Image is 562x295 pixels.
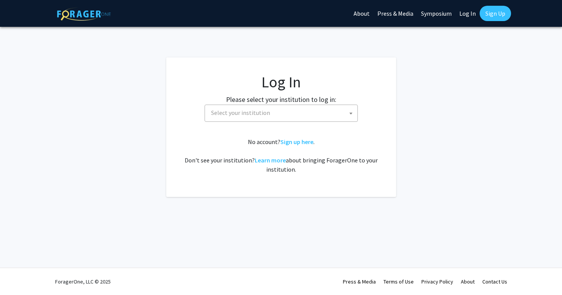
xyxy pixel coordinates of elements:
a: About [461,278,475,285]
span: Select your institution [205,105,358,122]
span: Select your institution [211,109,270,116]
a: Contact Us [482,278,507,285]
label: Please select your institution to log in: [226,94,336,105]
div: ForagerOne, LLC © 2025 [55,268,111,295]
span: Select your institution [208,105,357,121]
a: Terms of Use [383,278,414,285]
div: No account? . Don't see your institution? about bringing ForagerOne to your institution. [182,137,381,174]
a: Learn more about bringing ForagerOne to your institution [255,156,286,164]
a: Sign Up [480,6,511,21]
a: Press & Media [343,278,376,285]
img: ForagerOne Logo [57,7,111,21]
a: Privacy Policy [421,278,453,285]
h1: Log In [182,73,381,91]
a: Sign up here [280,138,313,146]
